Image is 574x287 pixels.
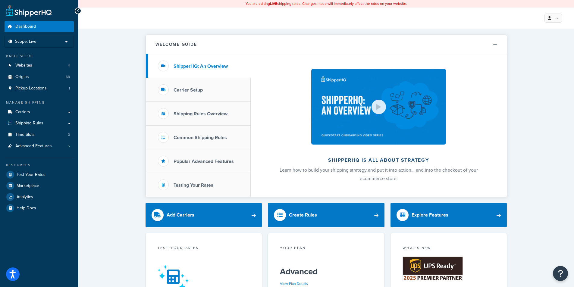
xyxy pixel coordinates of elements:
[66,74,70,80] span: 68
[5,129,74,140] li: Time Slots
[15,110,30,115] span: Carriers
[5,180,74,191] a: Marketplace
[17,172,45,177] span: Test Your Rates
[270,1,277,6] b: LIVE
[17,183,39,189] span: Marketplace
[15,74,29,80] span: Origins
[15,39,36,44] span: Scope: Live
[155,42,197,47] h2: Welcome Guide
[5,118,74,129] a: Shipping Rules
[5,21,74,32] a: Dashboard
[311,69,446,145] img: ShipperHQ is all about strategy
[174,64,228,69] h3: ShipperHQ: An Overview
[174,111,227,117] h3: Shipping Rules Overview
[15,24,36,29] span: Dashboard
[280,267,372,276] h5: Advanced
[280,245,372,252] div: Your Plan
[5,71,74,83] li: Origins
[267,158,491,163] h2: ShipperHQ is all about strategy
[15,63,32,68] span: Websites
[68,132,70,137] span: 0
[5,60,74,71] a: Websites4
[5,60,74,71] li: Websites
[146,35,507,54] button: Welcome Guide
[15,86,47,91] span: Pickup Locations
[15,144,52,149] span: Advanced Features
[174,135,227,140] h3: Common Shipping Rules
[5,169,74,180] a: Test Your Rates
[5,163,74,168] div: Resources
[391,203,507,227] a: Explore Features
[412,211,448,219] div: Explore Features
[5,83,74,94] li: Pickup Locations
[5,107,74,118] a: Carriers
[68,144,70,149] span: 5
[146,203,262,227] a: Add Carriers
[280,281,308,286] a: View Plan Details
[68,63,70,68] span: 4
[5,83,74,94] a: Pickup Locations1
[5,203,74,214] a: Help Docs
[280,167,478,182] span: Learn how to build your shipping strategy and put it into action… and into the checkout of your e...
[17,206,36,211] span: Help Docs
[15,121,43,126] span: Shipping Rules
[5,71,74,83] a: Origins68
[5,192,74,202] a: Analytics
[17,195,33,200] span: Analytics
[289,211,317,219] div: Create Rules
[5,129,74,140] a: Time Slots0
[69,86,70,91] span: 1
[553,266,568,281] button: Open Resource Center
[174,87,203,93] h3: Carrier Setup
[5,54,74,59] div: Basic Setup
[158,245,250,252] div: Test your rates
[5,100,74,105] div: Manage Shipping
[5,141,74,152] li: Advanced Features
[167,211,194,219] div: Add Carriers
[15,132,35,137] span: Time Slots
[174,159,234,164] h3: Popular Advanced Features
[403,245,495,252] div: What's New
[174,182,213,188] h3: Testing Your Rates
[268,203,384,227] a: Create Rules
[5,141,74,152] a: Advanced Features5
